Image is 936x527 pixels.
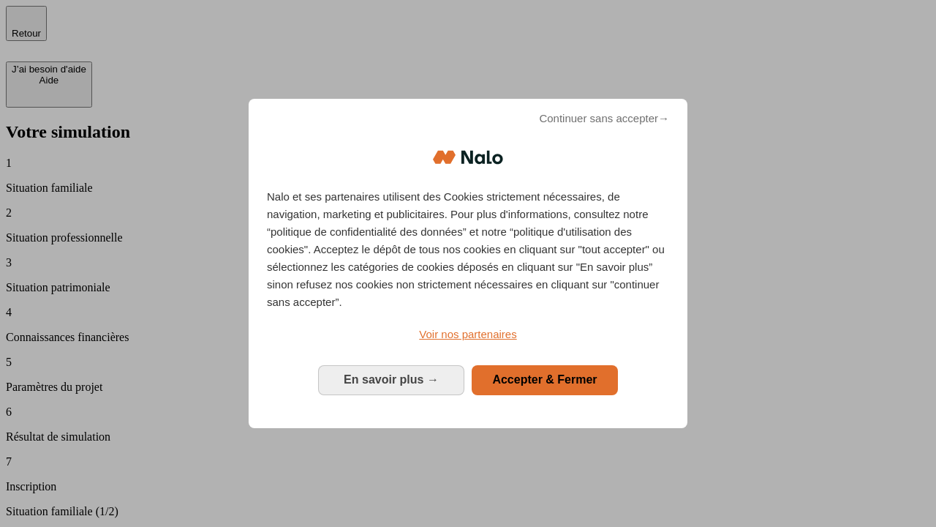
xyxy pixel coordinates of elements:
[539,110,669,127] span: Continuer sans accepter→
[318,365,464,395] button: En savoir plus: Configurer vos consentements
[344,373,439,386] span: En savoir plus →
[267,326,669,343] a: Voir nos partenaires
[267,188,669,311] p: Nalo et ses partenaires utilisent des Cookies strictement nécessaires, de navigation, marketing e...
[433,135,503,179] img: Logo
[249,99,687,427] div: Bienvenue chez Nalo Gestion du consentement
[472,365,618,395] button: Accepter & Fermer: Accepter notre traitement des données et fermer
[492,373,597,386] span: Accepter & Fermer
[419,328,516,340] span: Voir nos partenaires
